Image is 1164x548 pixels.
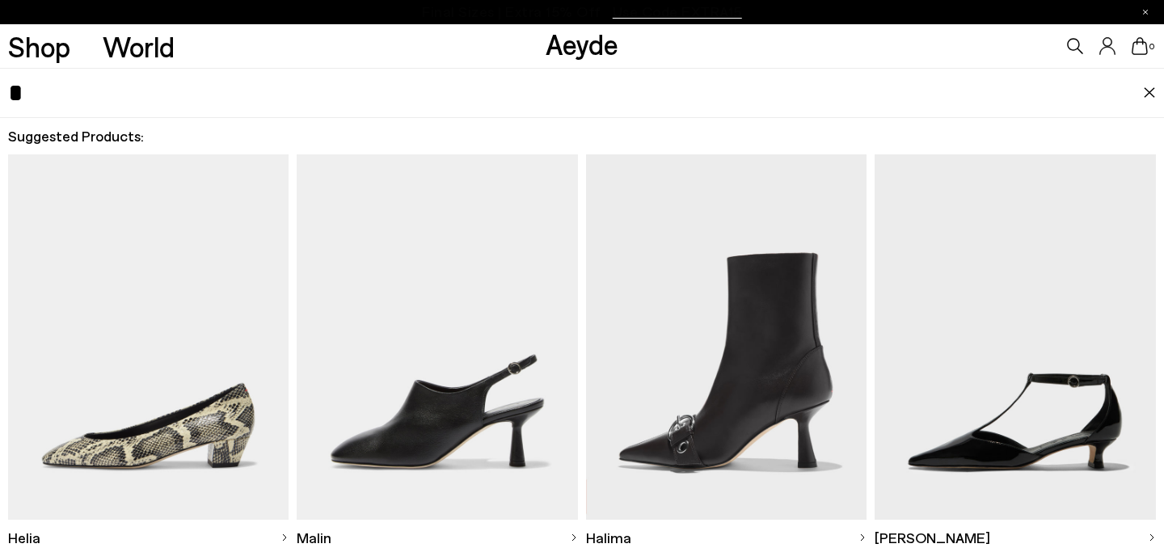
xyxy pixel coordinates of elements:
a: 0 [1132,37,1148,55]
img: svg%3E [570,533,578,542]
img: svg%3E [1148,533,1156,542]
font: 0 [1149,41,1154,51]
img: Descriptive text [586,154,867,519]
img: Descriptive text [875,154,1156,519]
font: Shop [8,29,70,63]
img: Descriptive text [297,154,578,519]
font: Halima [586,529,631,546]
font: Malin [297,529,331,546]
font: Suggested Products: [8,127,144,145]
img: Descriptive text [8,154,289,519]
font: Helia [8,529,40,546]
a: Aeyde [546,27,618,61]
a: Shop [8,32,70,61]
font: Final Sizes | Extra 15% Off [422,2,601,20]
span: Navigate to /collections/ss25-final-sizes [613,5,742,19]
img: svg%3E [280,533,289,542]
font: World [103,29,175,63]
font: [PERSON_NAME] [875,529,990,546]
img: close.svg [1143,87,1156,99]
img: svg%3E [858,533,867,542]
font: Use Code EXTRA15 [613,2,742,20]
a: World [103,32,175,61]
